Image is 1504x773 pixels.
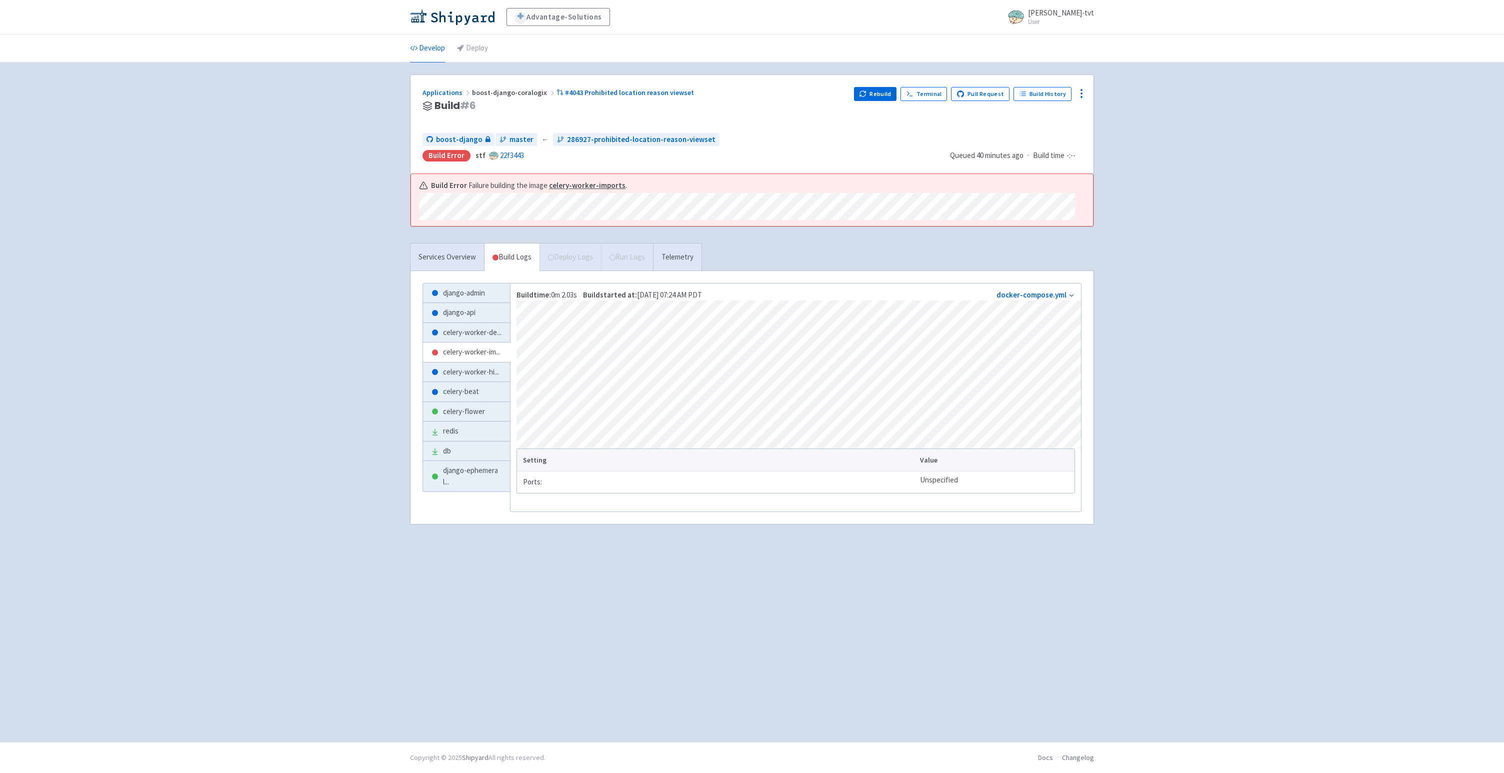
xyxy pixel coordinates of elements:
img: Shipyard logo [410,9,494,25]
a: Develop [410,34,445,62]
span: # 6 [460,98,476,112]
a: Telemetry [653,243,701,271]
a: redis [423,421,510,441]
a: 22f3443 [500,150,524,160]
div: Build Error [422,150,470,161]
a: #4043 Prohibited location reason viewset [556,88,695,97]
a: db [423,441,510,461]
a: Build Logs [484,243,539,271]
a: [PERSON_NAME]-tvt User [1002,9,1094,25]
div: Copyright © 2025 All rights reserved. [410,752,545,763]
td: Ports: [517,471,917,493]
span: 0m 2.03s [516,290,577,299]
a: django-api [423,303,510,322]
a: Deploy [457,34,488,62]
strong: Build time: [516,290,551,299]
button: Rebuild [854,87,897,101]
a: Build History [1013,87,1071,101]
a: 286927-prohibited-location-reason-viewset [553,133,719,146]
a: Pull Request [951,87,1009,101]
time: 40 minutes ago [976,150,1023,160]
a: celery-worker-im... [423,342,510,362]
span: Build time [1033,150,1064,161]
a: Changelog [1062,753,1094,762]
a: Terminal [900,87,947,101]
a: celery-beat [423,382,510,401]
a: Advantage-Solutions [506,8,610,26]
span: 286927-prohibited-location-reason-viewset [567,134,715,145]
a: master [495,133,537,146]
span: celery-worker-im ... [443,346,500,358]
a: django-admin [423,283,510,303]
span: -:-- [1066,150,1075,161]
th: Value [917,449,1074,471]
strong: Build started at: [583,290,637,299]
a: Shipyard [462,753,488,762]
div: · [950,150,1081,161]
span: master [509,134,533,145]
span: Failure building the image . [468,180,627,191]
span: celery-worker-hi ... [443,366,499,378]
a: django-ephemeral... [423,461,510,491]
a: docker-compose.yml [996,290,1066,299]
a: celery-worker-hi... [423,362,510,382]
a: celery-worker-de... [423,323,510,342]
span: Queued [950,150,1023,160]
a: celery-worker-imports [549,180,625,190]
small: User [1028,18,1094,25]
span: boost-django [436,134,482,145]
td: Unspecified [917,471,1074,493]
span: Build [434,100,476,111]
strong: stf [475,150,485,160]
b: Build Error [431,180,467,191]
a: celery-flower [423,402,510,421]
span: [DATE] 07:24 AM PDT [583,290,702,299]
a: Docs [1038,753,1053,762]
span: django-ephemeral ... [443,465,502,487]
a: boost-django [422,133,494,146]
a: Applications [422,88,472,97]
th: Setting [517,449,917,471]
span: [PERSON_NAME]-tvt [1028,8,1094,17]
span: celery-worker-de ... [443,327,501,338]
span: ← [541,134,549,145]
span: boost-django-coralogix [472,88,556,97]
a: Services Overview [410,243,484,271]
